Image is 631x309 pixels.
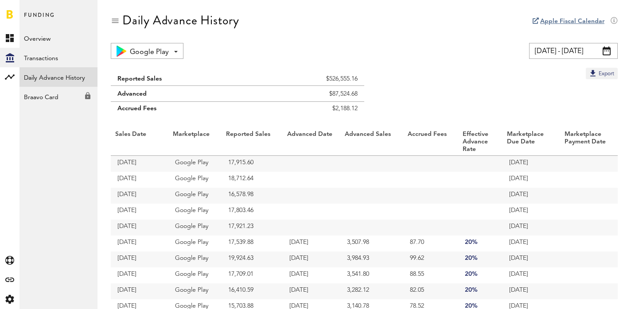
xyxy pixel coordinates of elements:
td: 99.62 [403,251,458,267]
td: $526,555.16 [253,68,364,86]
td: [DATE] [502,220,560,236]
td: 16,410.59 [222,283,283,299]
a: Overview [19,28,97,48]
td: 3,984.93 [340,251,403,267]
td: [DATE] [111,204,168,220]
td: 82.05 [403,283,458,299]
td: [DATE] [502,204,560,220]
td: Google Play [168,156,222,172]
td: Google Play [168,236,222,251]
img: Export [588,69,597,77]
a: Apple Fiscal Calendar [540,18,604,24]
th: Advanced Date [283,128,340,156]
td: $2,188.12 [253,102,364,120]
td: [DATE] [502,172,560,188]
td: [DATE] [502,251,560,267]
td: 88.55 [403,267,458,283]
th: Reported Sales [222,128,283,156]
td: [DATE] [502,156,560,172]
td: 20% [458,267,502,283]
td: 17,915.60 [222,156,283,172]
td: [DATE] [111,283,168,299]
td: 3,282.12 [340,283,403,299]
td: 18,712.64 [222,172,283,188]
iframe: Opens a widget where you can find more information [562,282,622,305]
td: [DATE] [111,156,168,172]
td: Accrued Fees [111,102,253,120]
td: 20% [458,251,502,267]
td: Advanced [111,86,253,102]
td: Google Play [168,220,222,236]
div: Daily Advance History [122,13,239,27]
td: Google Play [168,172,222,188]
td: Reported Sales [111,68,253,86]
td: [DATE] [502,188,560,204]
td: 87.70 [403,236,458,251]
td: [DATE] [502,236,560,251]
td: [DATE] [502,267,560,283]
th: Advanced Sales [340,128,403,156]
td: [DATE] [111,188,168,204]
span: Google Play [130,45,169,60]
a: Transactions [19,48,97,67]
th: Marketplace Payment Date [560,128,618,156]
img: 17.png [117,46,126,57]
th: Effective Advance Rate [458,128,502,156]
td: [DATE] [111,220,168,236]
td: [DATE] [283,283,340,299]
td: Google Play [168,188,222,204]
th: Accrued Fees [403,128,458,156]
span: Funding [24,10,55,28]
td: 17,921.23 [222,220,283,236]
td: 20% [458,283,502,299]
th: Sales Date [111,128,168,156]
td: [DATE] [111,236,168,251]
th: Marketplace [168,128,222,156]
td: Google Play [168,251,222,267]
td: $87,524.68 [253,86,364,102]
button: Export [586,68,618,79]
td: 20% [458,236,502,251]
td: [DATE] [111,267,168,283]
td: 3,507.98 [340,236,403,251]
td: Google Play [168,267,222,283]
td: Google Play [168,204,222,220]
td: 3,541.80 [340,267,403,283]
td: 19,924.63 [222,251,283,267]
td: [DATE] [111,172,168,188]
td: 17,539.88 [222,236,283,251]
a: Daily Advance History [19,67,97,87]
td: [DATE] [283,251,340,267]
td: 17,709.01 [222,267,283,283]
div: Braavo Card [19,87,97,103]
td: [DATE] [502,283,560,299]
th: Marketplace Due Date [502,128,560,156]
td: Google Play [168,283,222,299]
td: [DATE] [283,236,340,251]
td: [DATE] [111,251,168,267]
td: 16,578.98 [222,188,283,204]
td: [DATE] [283,267,340,283]
td: 17,803.46 [222,204,283,220]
